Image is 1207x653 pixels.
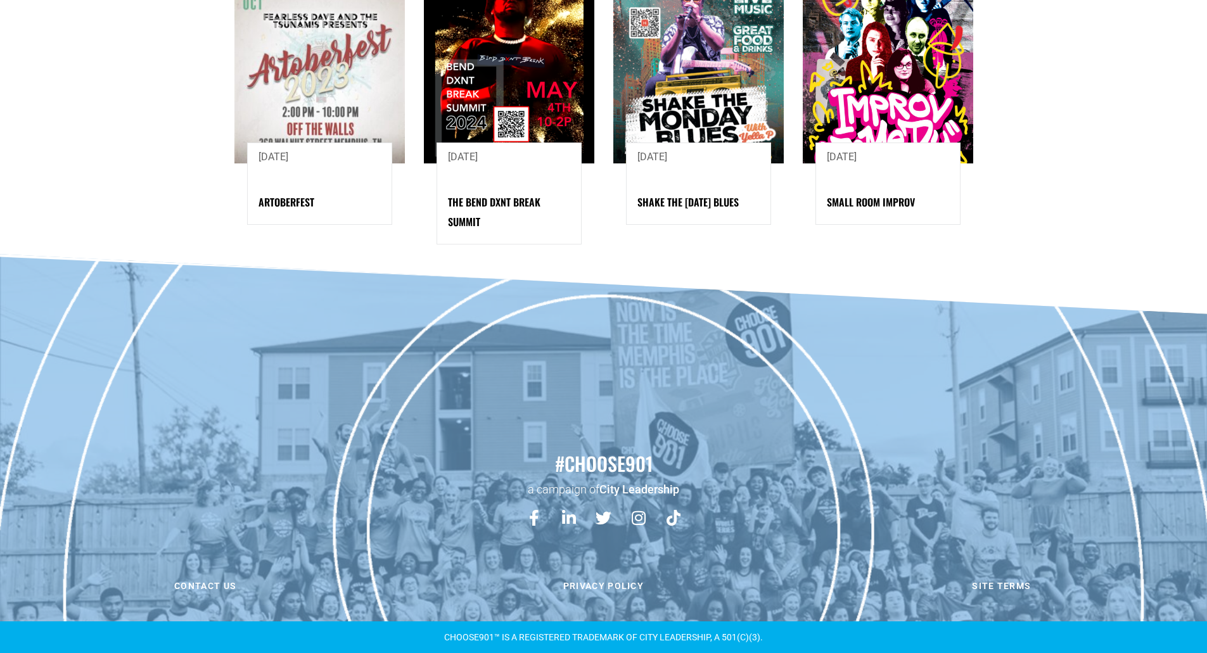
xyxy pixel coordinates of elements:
[407,573,799,599] a: Privacy Policy
[448,194,540,229] a: The Bend Dxnt Break Summit
[806,573,1197,599] a: Site Terms
[6,481,1201,497] p: a campaign of
[10,573,401,599] a: Contact us
[827,194,915,210] a: Small Room Improv
[174,581,236,590] span: Contact us
[448,151,478,163] span: [DATE]
[637,151,667,163] span: [DATE]
[230,633,978,642] div: CHOOSE901™ is a registered TRADEMARK OF CITY LEADERSHIP, A 501(C)(3).
[259,151,288,163] span: [DATE]
[6,450,1201,477] h2: #choose901
[972,581,1031,590] span: Site Terms
[827,151,857,163] span: [DATE]
[599,483,679,496] a: City Leadership
[637,194,739,210] a: SHAKE THE [DATE] BLUES
[259,194,314,210] a: Artoberfest
[563,581,644,590] span: Privacy Policy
